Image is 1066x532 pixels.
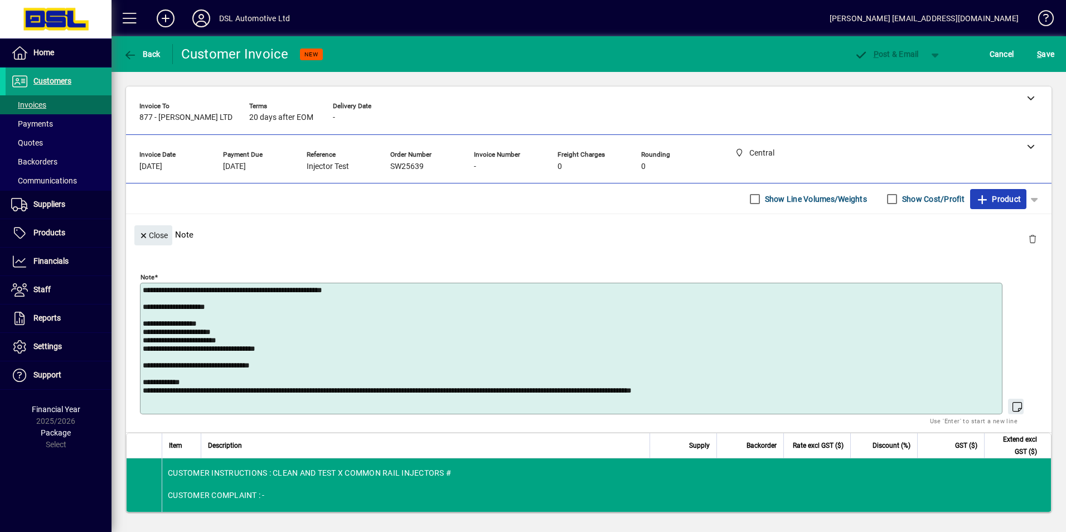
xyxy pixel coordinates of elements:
[873,439,910,452] span: Discount (%)
[6,361,112,389] a: Support
[1019,225,1046,252] button: Delete
[1037,50,1041,59] span: S
[6,171,112,190] a: Communications
[132,230,175,240] app-page-header-button: Close
[6,152,112,171] a: Backorders
[689,439,710,452] span: Supply
[139,162,162,171] span: [DATE]
[6,248,112,275] a: Financials
[854,50,919,59] span: ost & Email
[333,113,335,122] span: -
[33,313,61,322] span: Reports
[11,138,43,147] span: Quotes
[849,44,924,64] button: Post & Email
[33,370,61,379] span: Support
[120,44,163,64] button: Back
[219,9,290,27] div: DSL Automotive Ltd
[991,433,1037,458] span: Extend excl GST ($)
[1037,45,1054,63] span: ave
[1034,44,1057,64] button: Save
[181,45,289,63] div: Customer Invoice
[33,228,65,237] span: Products
[33,285,51,294] span: Staff
[249,113,313,122] span: 20 days after EOM
[6,191,112,219] a: Suppliers
[183,8,219,28] button: Profile
[33,48,54,57] span: Home
[1019,234,1046,244] app-page-header-button: Delete
[976,190,1021,208] span: Product
[304,51,318,58] span: NEW
[6,333,112,361] a: Settings
[139,226,168,245] span: Close
[6,39,112,67] a: Home
[33,342,62,351] span: Settings
[990,45,1014,63] span: Cancel
[223,162,246,171] span: [DATE]
[123,50,161,59] span: Back
[32,405,80,414] span: Financial Year
[11,157,57,166] span: Backorders
[33,200,65,209] span: Suppliers
[208,439,242,452] span: Description
[793,439,844,452] span: Rate excl GST ($)
[1030,2,1052,38] a: Knowledge Base
[6,219,112,247] a: Products
[112,44,173,64] app-page-header-button: Back
[874,50,879,59] span: P
[955,439,977,452] span: GST ($)
[747,439,777,452] span: Backorder
[126,214,1052,255] div: Note
[33,257,69,265] span: Financials
[474,162,476,171] span: -
[11,100,46,109] span: Invoices
[307,162,349,171] span: Injector Test
[6,133,112,152] a: Quotes
[970,189,1026,209] button: Product
[930,414,1017,427] mat-hint: Use 'Enter' to start a new line
[6,95,112,114] a: Invoices
[390,162,424,171] span: SW25639
[641,162,646,171] span: 0
[830,9,1019,27] div: [PERSON_NAME] [EMAIL_ADDRESS][DOMAIN_NAME]
[139,113,232,122] span: 877 - [PERSON_NAME] LTD
[6,276,112,304] a: Staff
[33,76,71,85] span: Customers
[558,162,562,171] span: 0
[41,428,71,437] span: Package
[6,304,112,332] a: Reports
[900,194,965,205] label: Show Cost/Profit
[169,439,182,452] span: Item
[11,119,53,128] span: Payments
[763,194,867,205] label: Show Line Volumes/Weights
[134,225,172,245] button: Close
[11,176,77,185] span: Communications
[140,273,154,281] mat-label: Note
[6,114,112,133] a: Payments
[148,8,183,28] button: Add
[987,44,1017,64] button: Cancel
